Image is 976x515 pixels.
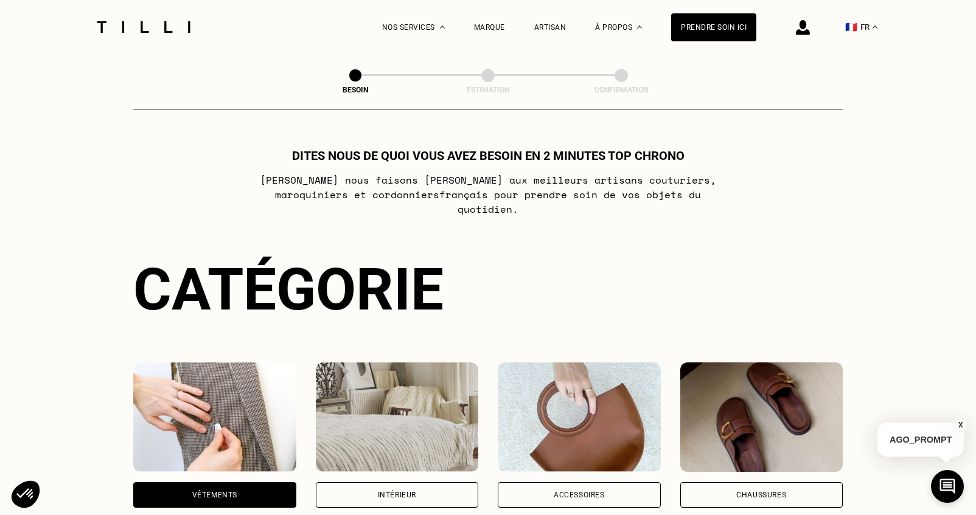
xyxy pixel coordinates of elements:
a: Marque [474,23,505,32]
a: Prendre soin ici [671,13,756,41]
span: 🇫🇷 [845,21,857,33]
img: menu déroulant [873,26,877,29]
div: Vêtements [192,491,237,499]
div: Chaussures [736,491,786,499]
div: Accessoires [554,491,605,499]
div: Confirmation [560,86,682,94]
p: [PERSON_NAME] nous faisons [PERSON_NAME] aux meilleurs artisans couturiers , maroquiniers et cord... [247,173,730,216]
button: X [955,418,967,432]
img: icône connexion [796,20,810,35]
img: Intérieur [316,362,479,472]
img: Logo du service de couturière Tilli [92,21,195,33]
img: Accessoires [498,362,661,472]
p: AGO_PROMPT [877,423,964,457]
div: Besoin [295,86,416,94]
img: Vêtements [133,362,296,472]
img: Menu déroulant [440,26,445,29]
img: Chaussures [680,362,843,472]
a: Artisan [534,23,566,32]
div: Estimation [427,86,549,94]
div: Intérieur [378,491,416,499]
div: Catégorie [133,255,843,323]
img: Menu déroulant à propos [637,26,642,29]
h1: Dites nous de quoi vous avez besoin en 2 minutes top chrono [292,148,685,163]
